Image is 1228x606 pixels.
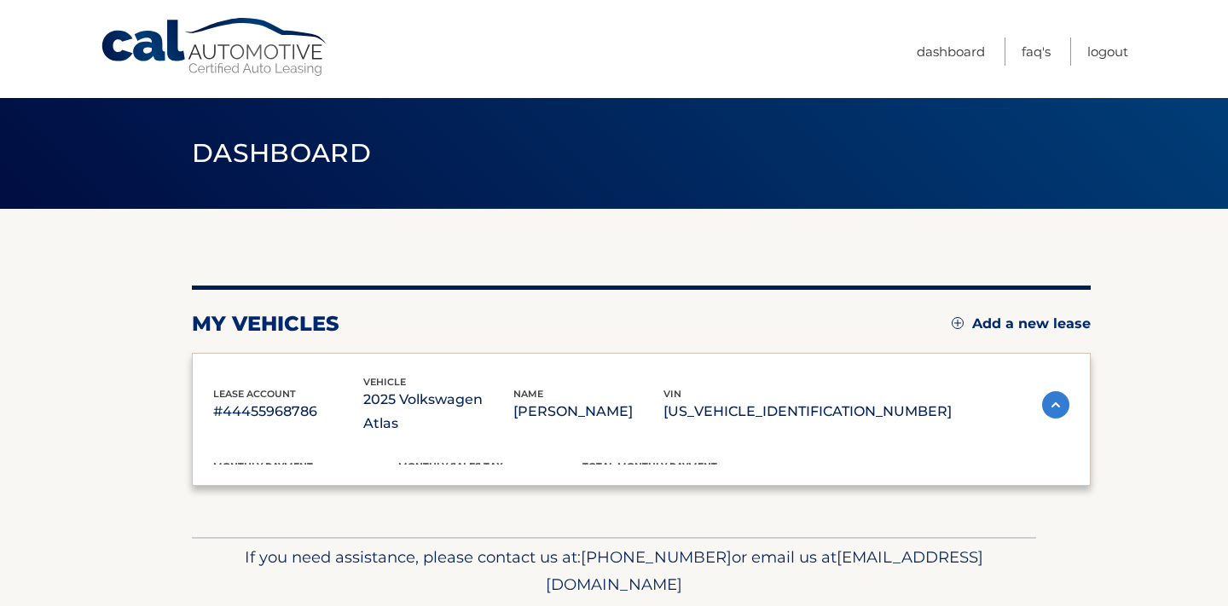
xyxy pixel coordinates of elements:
[213,388,296,400] span: lease account
[917,38,985,66] a: Dashboard
[203,544,1025,598] p: If you need assistance, please contact us at: or email us at
[513,388,543,400] span: name
[192,311,339,337] h2: my vehicles
[581,547,732,567] span: [PHONE_NUMBER]
[952,317,964,329] img: add.svg
[213,460,313,472] span: Monthly Payment
[952,315,1091,332] a: Add a new lease
[663,388,681,400] span: vin
[513,400,663,424] p: [PERSON_NAME]
[213,400,363,424] p: #44455968786
[663,400,952,424] p: [US_VEHICLE_IDENTIFICATION_NUMBER]
[100,17,330,78] a: Cal Automotive
[1022,38,1051,66] a: FAQ's
[192,137,371,169] span: Dashboard
[582,460,717,472] span: Total Monthly Payment
[363,376,406,388] span: vehicle
[398,460,503,472] span: Monthly sales Tax
[1087,38,1128,66] a: Logout
[1042,391,1069,418] img: accordion-active.svg
[363,388,513,436] p: 2025 Volkswagen Atlas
